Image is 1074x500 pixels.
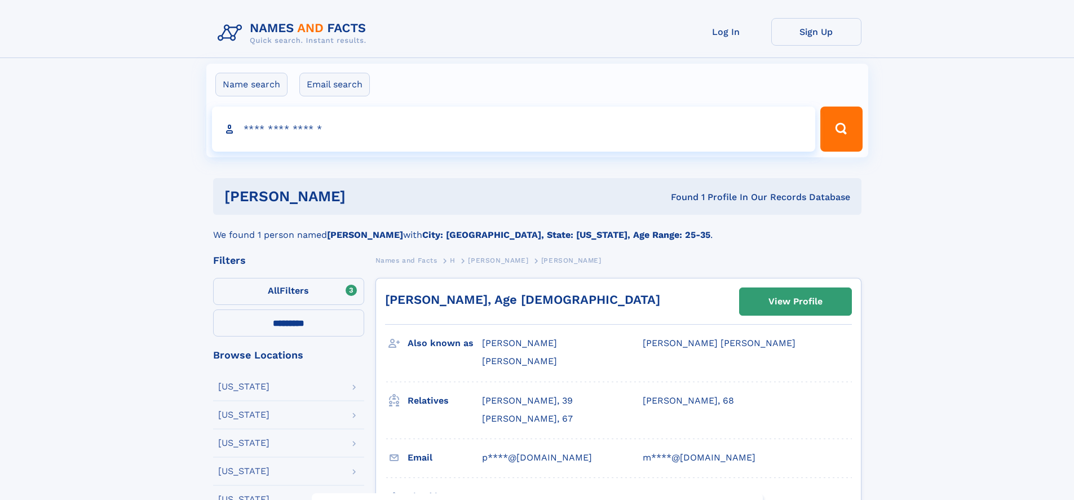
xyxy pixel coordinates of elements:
[468,253,528,267] a: [PERSON_NAME]
[450,253,456,267] a: H
[327,229,403,240] b: [PERSON_NAME]
[213,278,364,305] label: Filters
[482,338,557,348] span: [PERSON_NAME]
[643,338,795,348] span: [PERSON_NAME] [PERSON_NAME]
[740,288,851,315] a: View Profile
[422,229,710,240] b: City: [GEOGRAPHIC_DATA], State: [US_STATE], Age Range: 25-35
[768,289,823,315] div: View Profile
[218,382,269,391] div: [US_STATE]
[508,191,850,203] div: Found 1 Profile In Our Records Database
[213,255,364,266] div: Filters
[482,356,557,366] span: [PERSON_NAME]
[408,391,482,410] h3: Relatives
[213,350,364,360] div: Browse Locations
[482,413,573,425] a: [PERSON_NAME], 67
[218,410,269,419] div: [US_STATE]
[681,18,771,46] a: Log In
[820,107,862,152] button: Search Button
[385,293,660,307] a: [PERSON_NAME], Age [DEMOGRAPHIC_DATA]
[212,107,816,152] input: search input
[224,189,509,203] h1: [PERSON_NAME]
[482,395,573,407] a: [PERSON_NAME], 39
[268,285,280,296] span: All
[450,256,456,264] span: H
[408,334,482,353] h3: Also known as
[541,256,602,264] span: [PERSON_NAME]
[375,253,437,267] a: Names and Facts
[213,215,861,242] div: We found 1 person named with .
[213,18,375,48] img: Logo Names and Facts
[643,395,734,407] a: [PERSON_NAME], 68
[218,439,269,448] div: [US_STATE]
[215,73,288,96] label: Name search
[299,73,370,96] label: Email search
[408,448,482,467] h3: Email
[771,18,861,46] a: Sign Up
[218,467,269,476] div: [US_STATE]
[468,256,528,264] span: [PERSON_NAME]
